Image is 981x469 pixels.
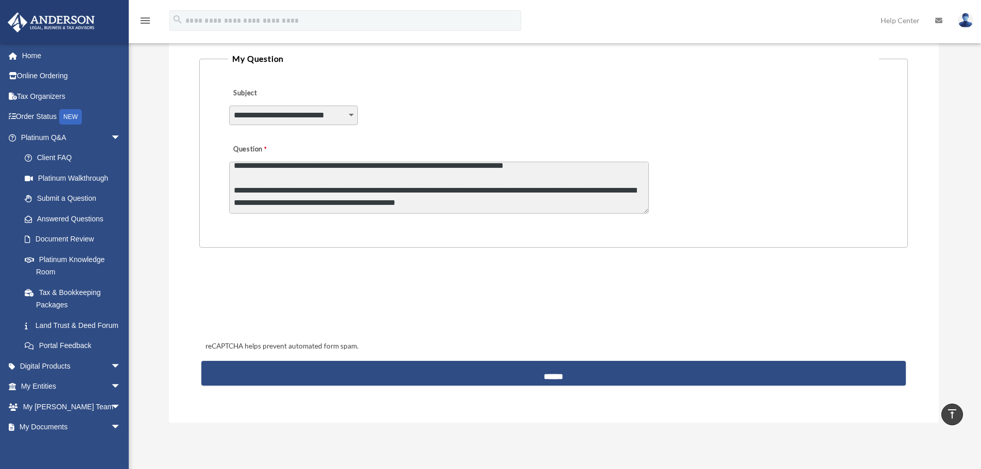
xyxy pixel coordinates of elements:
[172,14,183,25] i: search
[111,376,131,397] span: arrow_drop_down
[229,143,309,157] label: Question
[7,396,136,417] a: My [PERSON_NAME] Teamarrow_drop_down
[14,168,136,188] a: Platinum Walkthrough
[14,249,136,282] a: Platinum Knowledge Room
[7,127,136,148] a: Platinum Q&Aarrow_drop_down
[14,229,136,250] a: Document Review
[5,12,98,32] img: Anderson Advisors Platinum Portal
[14,336,136,356] a: Portal Feedback
[111,396,131,418] span: arrow_drop_down
[202,280,359,320] iframe: reCAPTCHA
[14,188,131,209] a: Submit a Question
[229,86,327,101] label: Subject
[7,107,136,128] a: Order StatusNEW
[139,14,151,27] i: menu
[7,86,136,107] a: Tax Organizers
[201,340,905,353] div: reCAPTCHA helps prevent automated form spam.
[14,148,136,168] a: Client FAQ
[111,127,131,148] span: arrow_drop_down
[14,282,136,315] a: Tax & Bookkeeping Packages
[941,404,963,425] a: vertical_align_top
[14,315,136,336] a: Land Trust & Deed Forum
[7,417,136,438] a: My Documentsarrow_drop_down
[958,13,973,28] img: User Pic
[7,66,136,86] a: Online Ordering
[59,109,82,125] div: NEW
[7,45,136,66] a: Home
[139,18,151,27] a: menu
[111,356,131,377] span: arrow_drop_down
[946,408,958,420] i: vertical_align_top
[14,209,136,229] a: Answered Questions
[228,51,879,66] legend: My Question
[111,417,131,438] span: arrow_drop_down
[7,356,136,376] a: Digital Productsarrow_drop_down
[7,376,136,397] a: My Entitiesarrow_drop_down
